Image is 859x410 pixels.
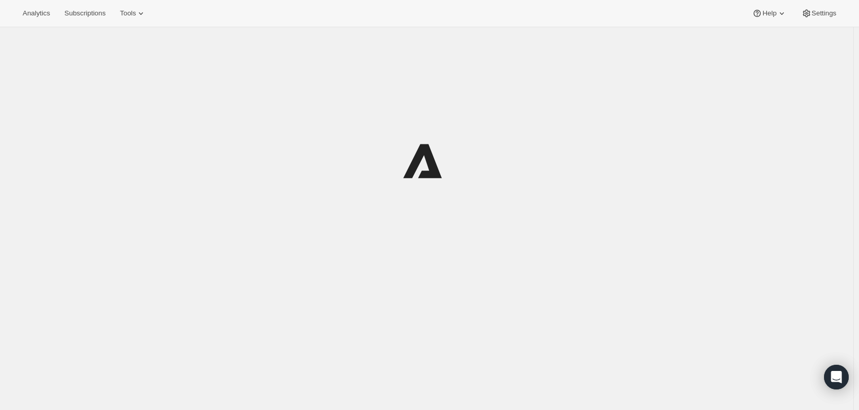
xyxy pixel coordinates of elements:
button: Help [746,6,793,21]
button: Analytics [16,6,56,21]
button: Settings [795,6,843,21]
div: Open Intercom Messenger [824,365,849,389]
button: Subscriptions [58,6,112,21]
span: Settings [812,9,836,17]
span: Analytics [23,9,50,17]
span: Tools [120,9,136,17]
span: Subscriptions [64,9,105,17]
button: Tools [114,6,152,21]
span: Help [762,9,776,17]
